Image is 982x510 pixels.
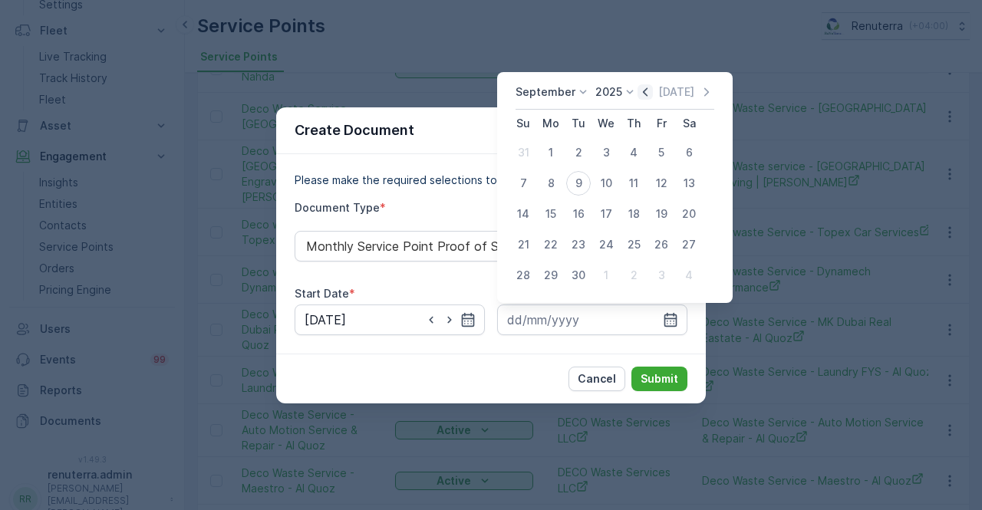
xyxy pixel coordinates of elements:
div: 1 [594,263,618,288]
p: Please make the required selections to create your document. [295,173,687,188]
p: September [516,84,575,100]
label: Start Date [295,287,349,300]
input: dd/mm/yyyy [497,304,687,335]
div: 1 [539,140,563,165]
div: 4 [621,140,646,165]
div: 15 [539,202,563,226]
div: 26 [649,232,674,257]
th: Sunday [509,110,537,137]
div: 17 [594,202,618,226]
div: 31 [511,140,535,165]
p: Create Document [295,120,414,141]
th: Saturday [675,110,703,137]
button: Cancel [568,367,625,391]
div: 25 [621,232,646,257]
input: dd/mm/yyyy [295,304,485,335]
div: 3 [649,263,674,288]
th: Monday [537,110,565,137]
div: 16 [566,202,591,226]
div: 21 [511,232,535,257]
div: 29 [539,263,563,288]
div: 22 [539,232,563,257]
div: 10 [594,171,618,196]
div: 8 [539,171,563,196]
div: 12 [649,171,674,196]
div: 11 [621,171,646,196]
div: 7 [511,171,535,196]
div: 6 [677,140,701,165]
th: Tuesday [565,110,592,137]
div: 27 [677,232,701,257]
div: 19 [649,202,674,226]
p: Cancel [578,371,616,387]
div: 4 [677,263,701,288]
p: [DATE] [658,84,694,100]
div: 24 [594,232,618,257]
button: Submit [631,367,687,391]
div: 23 [566,232,591,257]
p: Submit [641,371,678,387]
div: 13 [677,171,701,196]
div: 14 [511,202,535,226]
p: 2025 [595,84,622,100]
div: 2 [566,140,591,165]
div: 2 [621,263,646,288]
div: 18 [621,202,646,226]
div: 20 [677,202,701,226]
div: 28 [511,263,535,288]
div: 9 [566,171,591,196]
label: Document Type [295,201,380,214]
div: 5 [649,140,674,165]
th: Friday [648,110,675,137]
th: Thursday [620,110,648,137]
div: 3 [594,140,618,165]
div: 30 [566,263,591,288]
th: Wednesday [592,110,620,137]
